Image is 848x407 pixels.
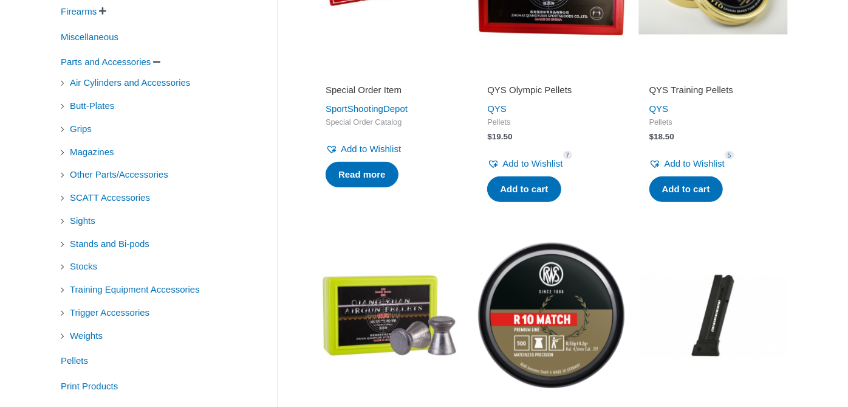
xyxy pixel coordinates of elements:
[60,376,119,397] span: Print Products
[487,176,561,202] a: Add to cart: “QYS Olympic Pellets”
[487,132,512,141] bdi: 19.50
[69,210,97,231] span: Sights
[476,240,626,390] img: RWS R10 Match
[69,307,151,317] a: Trigger Accessories
[487,84,615,100] a: QYS Olympic Pellets
[326,141,401,158] a: Add to Wishlist
[649,84,777,96] h2: QYS Training Pellets
[60,380,119,391] a: Print Products
[649,155,725,172] a: Add to Wishlist
[69,302,151,323] span: Trigger Accessories
[69,329,104,339] a: Weights
[69,192,151,202] a: SCATT Accessories
[487,132,492,141] span: $
[725,151,734,160] span: 5
[487,117,615,128] span: Pellets
[649,117,777,128] span: Pellets
[60,5,98,16] a: Firearms
[326,117,453,128] span: Special Order Catalog
[69,164,169,185] span: Other Parts/Accessories
[60,350,89,371] span: Pellets
[69,100,115,110] a: Butt-Plates
[665,158,725,169] span: Add to Wishlist
[69,72,191,93] span: Air Cylinders and Accessories
[649,176,723,202] a: Add to cart: “QYS Training Pellets”
[69,215,97,225] a: Sights
[487,155,562,172] a: Add to Wishlist
[99,7,106,15] span: 
[502,158,562,169] span: Add to Wishlist
[69,96,115,116] span: Butt-Plates
[69,187,151,208] span: SCATT Accessories
[326,67,453,82] iframe: Customer reviews powered by Trustpilot
[69,279,201,300] span: Training Equipment Accessories
[69,260,98,271] a: Stocks
[60,30,120,41] a: Miscellaneous
[60,1,98,22] span: Firearms
[153,58,160,66] span: 
[487,67,615,82] iframe: Customer reviews powered by Trustpilot
[341,144,401,154] span: Add to Wishlist
[326,162,398,187] a: Read more about “Special Order Item”
[60,52,152,72] span: Parts and Accessories
[60,27,120,47] span: Miscellaneous
[326,103,408,114] a: SportShootingDepot
[60,56,152,66] a: Parts and Accessories
[69,169,169,179] a: Other Parts/Accessories
[487,84,615,96] h2: QYS Olympic Pellets
[649,132,674,141] bdi: 18.50
[69,145,115,156] a: Magazines
[69,77,191,87] a: Air Cylinders and Accessories
[315,240,464,390] img: QYS Match Pellets
[69,142,115,162] span: Magazines
[69,119,93,139] span: Grips
[563,151,573,160] span: 7
[69,325,104,346] span: Weights
[69,123,93,133] a: Grips
[69,284,201,294] a: Training Equipment Accessories
[649,103,669,114] a: QYS
[69,234,151,254] span: Stands and Bi-pods
[649,84,777,100] a: QYS Training Pellets
[60,355,89,365] a: Pellets
[69,256,98,277] span: Stocks
[638,240,788,390] img: X-Esse 10 Shot Magazine
[649,67,777,82] iframe: Customer reviews powered by Trustpilot
[487,103,507,114] a: QYS
[69,237,151,248] a: Stands and Bi-pods
[326,84,453,96] h2: Special Order Item
[326,84,453,100] a: Special Order Item
[649,132,654,141] span: $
